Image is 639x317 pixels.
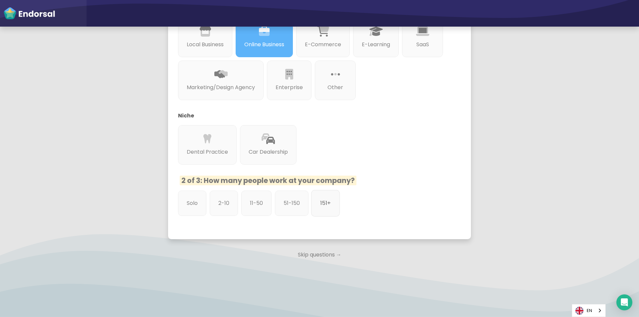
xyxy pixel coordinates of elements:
img: endorsal-logo-white@2x.png [3,7,55,20]
div: Open Intercom Messenger [616,294,632,310]
p: Enterprise [276,83,303,91]
p: Niche [178,112,451,120]
p: Car Dealership [249,148,288,156]
p: Solo [187,199,198,207]
div: Language [572,304,606,317]
aside: Language selected: English [572,304,606,317]
p: 51-150 [284,199,300,207]
p: 151+ [320,199,331,207]
p: Marketing/Design Agency [187,83,255,91]
span: 2 of 3: How many people work at your company? [180,176,356,185]
p: SaaS [411,41,434,49]
p: Online Business [244,41,284,49]
p: E-Commerce [305,41,341,49]
p: Dental Practice [187,148,228,156]
p: 11-50 [250,199,263,207]
p: Local Business [187,41,224,49]
p: Skip questions → [168,247,471,262]
p: Other [323,83,347,91]
p: 2-10 [218,199,229,207]
a: EN [572,304,605,317]
p: E-Learning [362,41,390,49]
